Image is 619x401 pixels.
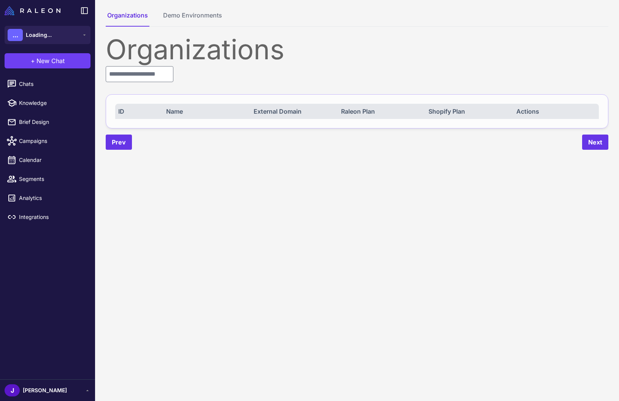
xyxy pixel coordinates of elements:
[162,11,224,27] button: Demo Environments
[19,156,86,164] span: Calendar
[19,194,86,202] span: Analytics
[429,107,508,116] div: Shopify Plan
[3,114,92,130] a: Brief Design
[166,107,246,116] div: Name
[3,133,92,149] a: Campaigns
[3,76,92,92] a: Chats
[3,171,92,187] a: Segments
[106,135,132,150] button: Prev
[106,36,608,63] div: Organizations
[3,209,92,225] a: Integrations
[516,107,596,116] div: Actions
[3,95,92,111] a: Knowledge
[582,135,608,150] button: Next
[8,29,23,41] div: ...
[23,386,67,395] span: [PERSON_NAME]
[5,53,90,68] button: +New Chat
[37,56,65,65] span: New Chat
[19,99,86,107] span: Knowledge
[5,26,90,44] button: ...Loading...
[106,11,149,27] button: Organizations
[19,137,86,145] span: Campaigns
[254,107,333,116] div: External Domain
[3,152,92,168] a: Calendar
[5,6,60,15] img: Raleon Logo
[118,107,158,116] div: ID
[19,118,86,126] span: Brief Design
[5,6,63,15] a: Raleon Logo
[19,213,86,221] span: Integrations
[19,175,86,183] span: Segments
[19,80,86,88] span: Chats
[341,107,421,116] div: Raleon Plan
[5,384,20,396] div: J
[26,31,52,39] span: Loading...
[31,56,35,65] span: +
[3,190,92,206] a: Analytics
